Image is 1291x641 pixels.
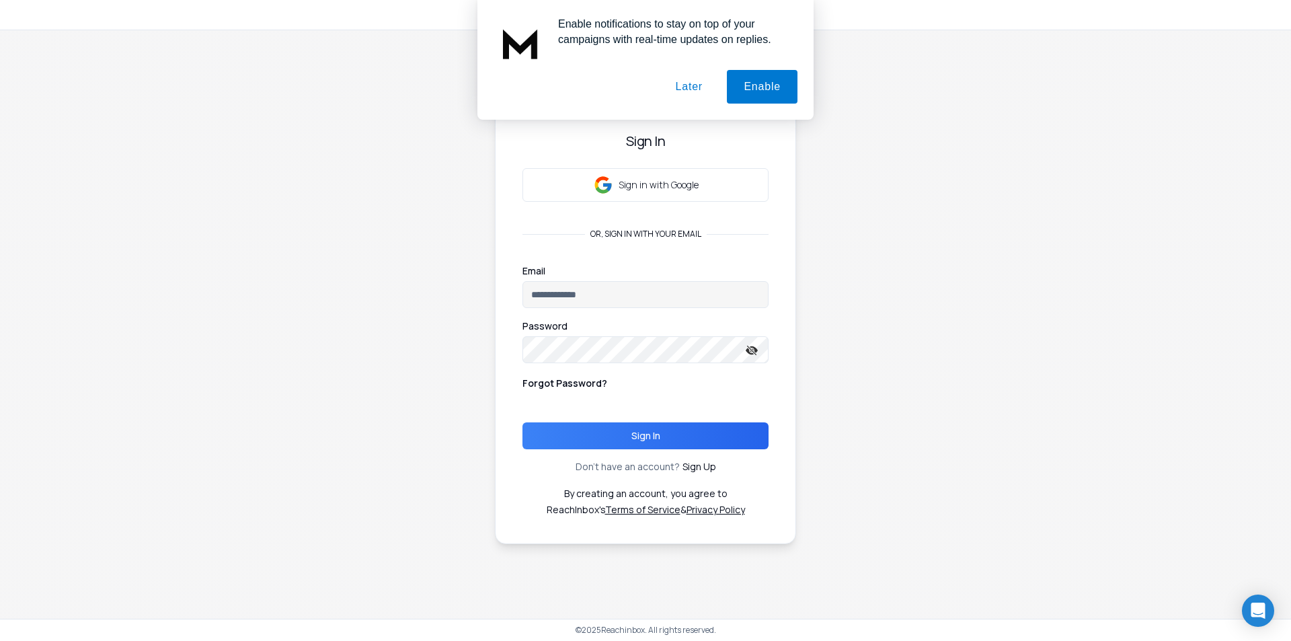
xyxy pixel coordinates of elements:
[576,625,716,636] p: © 2025 Reachinbox. All rights reserved.
[522,266,545,276] label: Email
[585,229,707,239] p: or, sign in with your email
[564,487,728,500] p: By creating an account, you agree to
[547,16,797,47] div: Enable notifications to stay on top of your campaigns with real-time updates on replies.
[522,132,769,151] h3: Sign In
[494,16,547,70] img: notification icon
[605,503,680,516] a: Terms of Service
[547,503,745,517] p: ReachInbox's &
[522,168,769,202] button: Sign in with Google
[576,460,680,474] p: Don't have an account?
[1242,595,1274,627] div: Open Intercom Messenger
[522,377,607,390] p: Forgot Password?
[522,422,769,449] button: Sign In
[687,503,745,516] a: Privacy Policy
[619,178,699,192] p: Sign in with Google
[727,70,797,104] button: Enable
[522,322,568,331] label: Password
[682,460,716,474] a: Sign Up
[658,70,719,104] button: Later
